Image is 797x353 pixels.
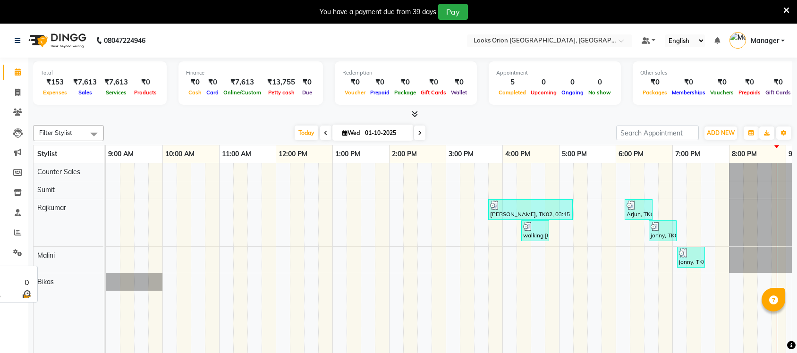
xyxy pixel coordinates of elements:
[24,27,89,54] img: logo
[37,251,55,260] span: Malini
[586,89,613,96] span: No show
[41,89,69,96] span: Expenses
[221,77,263,88] div: ₹7,613
[69,77,101,88] div: ₹7,613
[670,89,708,96] span: Memberships
[496,77,528,88] div: 5
[295,126,318,140] span: Today
[449,89,469,96] span: Wallet
[37,168,80,176] span: Counter Sales
[37,150,57,158] span: Stylist
[204,89,221,96] span: Card
[449,77,469,88] div: ₹0
[704,126,737,140] button: ADD NEW
[101,77,132,88] div: ₹7,613
[368,89,392,96] span: Prepaid
[707,129,735,136] span: ADD NEW
[670,77,708,88] div: ₹0
[650,222,676,240] div: jonny, TK04, 06:35 PM-07:05 PM, Stylist Cut(F)
[368,77,392,88] div: ₹0
[204,77,221,88] div: ₹0
[559,89,586,96] span: Ongoing
[132,89,159,96] span: Products
[163,147,197,161] a: 10:00 AM
[21,288,33,300] img: wait_time.png
[729,32,746,49] img: Manager
[708,89,736,96] span: Vouchers
[392,77,418,88] div: ₹0
[21,277,33,288] div: 0
[751,36,779,46] span: Manager
[438,4,468,20] button: Pay
[300,89,314,96] span: Due
[560,147,589,161] a: 5:00 PM
[390,147,419,161] a: 2:00 PM
[757,315,788,344] iframe: chat widget
[708,77,736,88] div: ₹0
[299,77,315,88] div: ₹0
[496,89,528,96] span: Completed
[37,277,54,286] span: Bikas
[736,77,763,88] div: ₹0
[186,89,204,96] span: Cash
[320,7,436,17] div: You have a payment due from 39 days
[503,147,533,161] a: 4:00 PM
[186,69,315,77] div: Finance
[132,77,159,88] div: ₹0
[446,147,476,161] a: 3:00 PM
[640,77,670,88] div: ₹0
[528,77,559,88] div: 0
[76,89,94,96] span: Sales
[678,248,704,266] div: jonny, TK04, 07:05 PM-07:35 PM, Eyebrows
[104,27,145,54] b: 08047224946
[333,147,363,161] a: 1:00 PM
[342,89,368,96] span: Voucher
[763,77,793,88] div: ₹0
[418,89,449,96] span: Gift Cards
[186,77,204,88] div: ₹0
[266,89,297,96] span: Petty cash
[276,147,310,161] a: 12:00 PM
[522,222,548,240] div: walking [GEOGRAPHIC_DATA], 04:20 PM-04:50 PM, Wash Shampoo(F)
[616,147,646,161] a: 6:00 PM
[220,147,254,161] a: 11:00 AM
[418,77,449,88] div: ₹0
[763,89,793,96] span: Gift Cards
[626,201,652,219] div: Arjun, TK03, 06:10 PM-06:40 PM, Stylist Cut(M)
[528,89,559,96] span: Upcoming
[106,147,136,161] a: 9:00 AM
[586,77,613,88] div: 0
[37,203,66,212] span: Rajkumar
[263,77,299,88] div: ₹13,755
[103,89,129,96] span: Services
[640,89,670,96] span: Packages
[673,147,703,161] a: 7:00 PM
[221,89,263,96] span: Online/Custom
[392,89,418,96] span: Package
[640,69,793,77] div: Other sales
[342,69,469,77] div: Redemption
[496,69,613,77] div: Appointment
[37,185,55,194] span: Sumit
[736,89,763,96] span: Prepaids
[41,77,69,88] div: ₹153
[362,126,409,140] input: 2025-10-01
[342,77,368,88] div: ₹0
[340,129,362,136] span: Wed
[616,126,699,140] input: Search Appointment
[729,147,759,161] a: 8:00 PM
[489,201,572,219] div: [PERSON_NAME], TK02, 03:45 PM-05:15 PM, [PERSON_NAME] Styling Brazilian Keratein Treatment(F)*
[559,77,586,88] div: 0
[39,129,72,136] span: Filter Stylist
[41,69,159,77] div: Total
